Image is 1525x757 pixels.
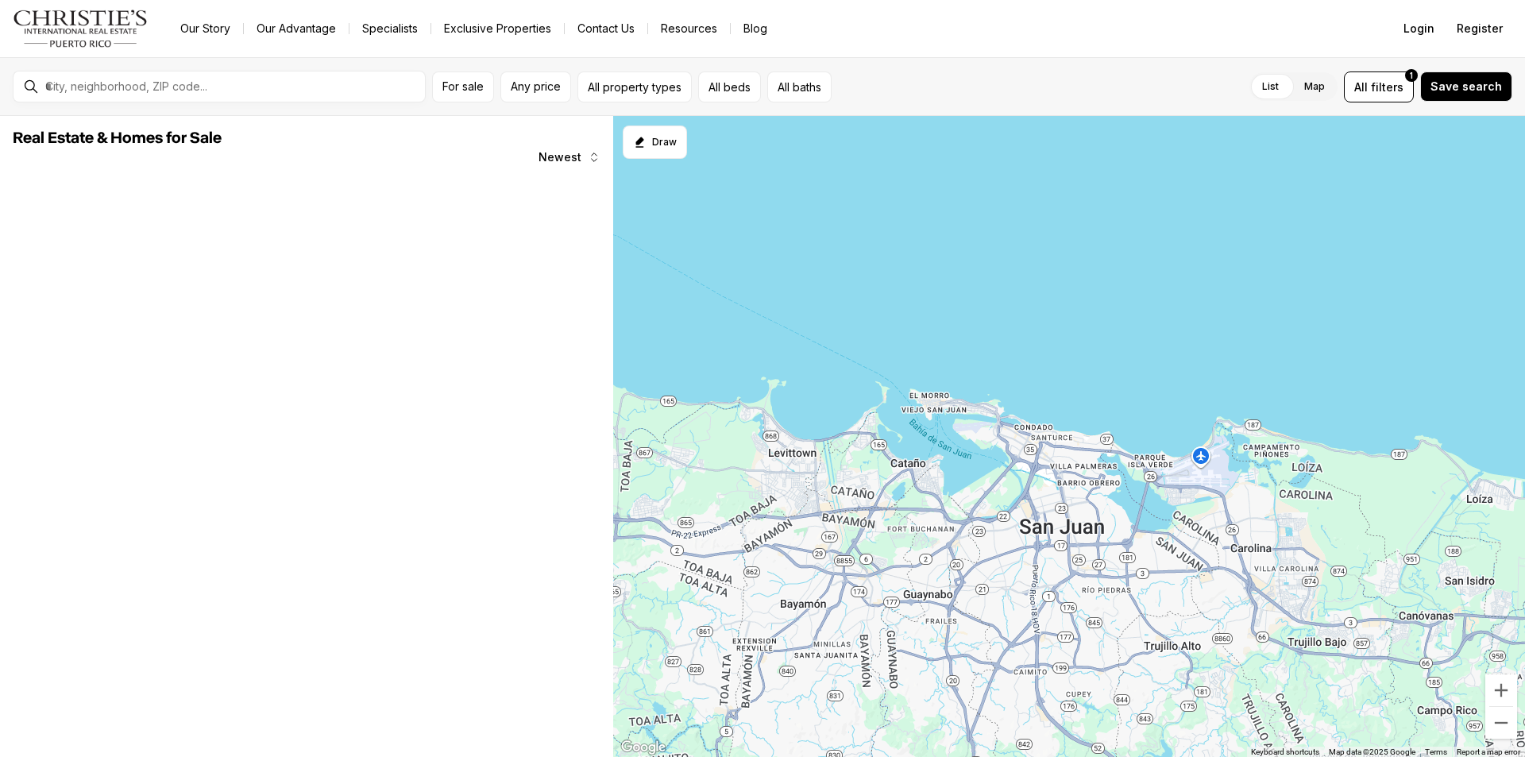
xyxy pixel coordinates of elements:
button: For sale [432,71,494,102]
img: logo [13,10,149,48]
label: Map [1291,72,1338,101]
span: Login [1403,22,1434,35]
button: Login [1394,13,1444,44]
button: All baths [767,71,832,102]
a: Blog [731,17,780,40]
span: Save search [1430,80,1502,93]
button: Register [1447,13,1512,44]
button: Newest [529,141,610,173]
a: Exclusive Properties [431,17,564,40]
span: Newest [539,151,581,164]
a: Resources [648,17,730,40]
button: Contact Us [565,17,647,40]
button: All beds [698,71,761,102]
span: Register [1457,22,1503,35]
span: Any price [511,80,561,93]
button: Any price [500,71,571,102]
span: Real Estate & Homes for Sale [13,130,222,146]
a: Our Story [168,17,243,40]
button: Start drawing [623,126,687,159]
span: 1 [1410,69,1413,82]
button: Save search [1420,71,1512,102]
a: Specialists [349,17,430,40]
span: filters [1371,79,1403,95]
span: All [1354,79,1368,95]
button: Allfilters1 [1344,71,1414,102]
button: All property types [577,71,692,102]
label: List [1249,72,1291,101]
span: For sale [442,80,484,93]
a: Our Advantage [244,17,349,40]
